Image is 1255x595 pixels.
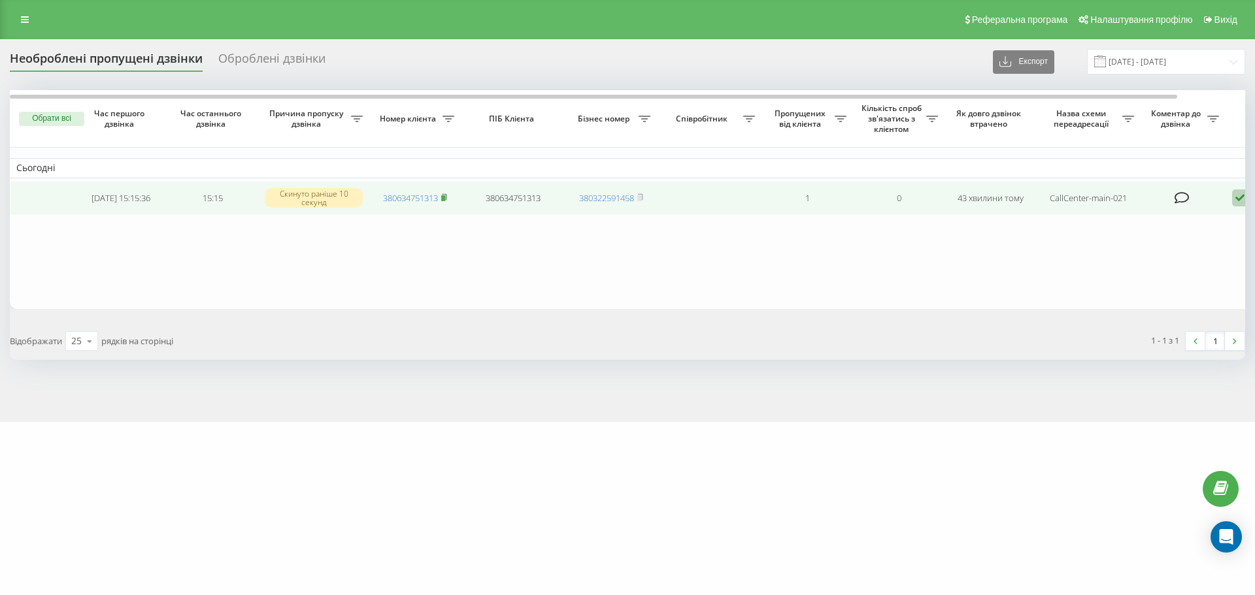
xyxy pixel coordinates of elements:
span: рядків на сторінці [101,335,173,347]
a: 1 [1205,332,1225,350]
div: Необроблені пропущені дзвінки [10,52,203,72]
td: CallCenter-main-021 [1036,181,1141,216]
span: Вихід [1214,14,1237,25]
td: 380634751313 [461,181,565,216]
span: Бізнес номер [572,114,639,124]
span: Кількість спроб зв'язатись з клієнтом [860,103,926,134]
button: Експорт [993,50,1054,74]
span: Пропущених від клієнта [768,108,835,129]
td: 1 [761,181,853,216]
span: ПІБ Клієнта [472,114,554,124]
td: 15:15 [167,181,258,216]
div: Оброблені дзвінки [218,52,326,72]
div: 25 [71,334,82,347]
div: Open Intercom Messenger [1211,521,1242,553]
span: Відображати [10,335,62,347]
td: 43 хвилини тому [945,181,1036,216]
span: Реферальна програма [972,14,1068,25]
span: Причина пропуску дзвінка [265,108,351,129]
div: 1 - 1 з 1 [1151,334,1179,347]
div: Скинуто раніше 10 секунд [265,188,363,208]
span: Коментар до дзвінка [1147,108,1207,129]
td: [DATE] 15:15:36 [75,181,167,216]
span: Номер клієнта [376,114,443,124]
a: 380634751313 [383,192,438,204]
span: Час останнього дзвінка [177,108,248,129]
a: 380322591458 [579,192,634,204]
span: Час першого дзвінка [86,108,156,129]
span: Як довго дзвінок втрачено [955,108,1026,129]
button: Обрати всі [19,112,84,126]
span: Співробітник [663,114,743,124]
span: Налаштування профілю [1090,14,1192,25]
td: 0 [853,181,945,216]
span: Назва схеми переадресації [1043,108,1122,129]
